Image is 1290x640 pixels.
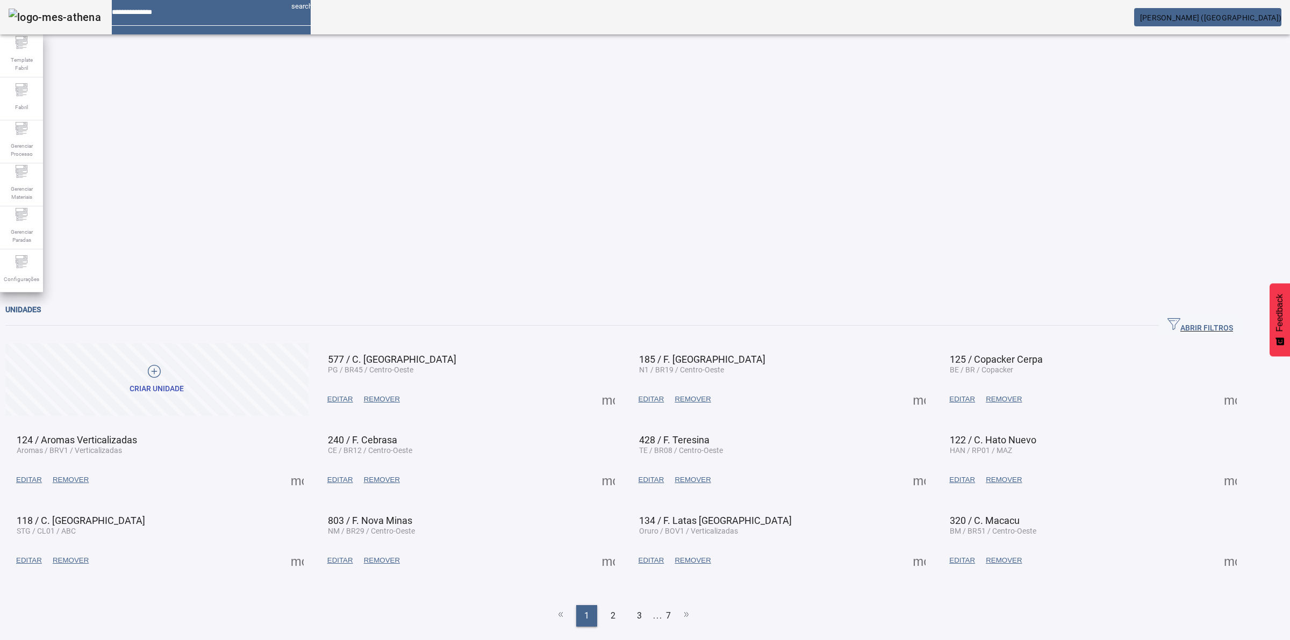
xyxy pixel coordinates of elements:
[639,434,709,445] span: 428 / F. Teresina
[639,394,664,405] span: EDITAR
[5,305,41,314] span: Unidades
[17,515,145,526] span: 118 / C. [GEOGRAPHIC_DATA]
[328,527,415,535] span: NM / BR29 / Centro-Oeste
[1221,470,1240,490] button: Mais
[288,470,307,490] button: Mais
[1159,316,1242,335] button: ABRIR FILTROS
[1275,294,1285,332] span: Feedback
[950,527,1036,535] span: BM / BR51 / Centro-Oeste
[944,551,980,570] button: EDITAR
[980,551,1027,570] button: REMOVER
[17,527,76,535] span: STG / CL01 / ABC
[637,609,642,622] span: 3
[47,470,94,490] button: REMOVER
[639,474,664,485] span: EDITAR
[12,100,31,114] span: Fabril
[47,551,94,570] button: REMOVER
[288,551,307,570] button: Mais
[669,470,716,490] button: REMOVER
[327,555,353,566] span: EDITAR
[11,551,47,570] button: EDITAR
[5,53,38,75] span: Template Fabril
[599,390,618,409] button: Mais
[328,446,412,455] span: CE / BR12 / Centro-Oeste
[364,474,400,485] span: REMOVER
[950,515,1020,526] span: 320 / C. Macacu
[16,474,42,485] span: EDITAR
[5,225,38,247] span: Gerenciar Paradas
[1167,318,1233,334] span: ABRIR FILTROS
[327,474,353,485] span: EDITAR
[980,470,1027,490] button: REMOVER
[980,390,1027,409] button: REMOVER
[639,446,723,455] span: TE / BR08 / Centro-Oeste
[16,555,42,566] span: EDITAR
[639,555,664,566] span: EDITAR
[328,434,397,445] span: 240 / F. Cebrasa
[599,551,618,570] button: Mais
[328,365,413,374] span: PG / BR45 / Centro-Oeste
[950,446,1012,455] span: HAN / RP01 / MAZ
[639,365,724,374] span: N1 / BR19 / Centro-Oeste
[1,272,42,286] span: Configurações
[359,551,405,570] button: REMOVER
[1221,551,1240,570] button: Mais
[950,365,1013,374] span: BE / BR / Copacker
[327,394,353,405] span: EDITAR
[949,474,975,485] span: EDITAR
[669,390,716,409] button: REMOVER
[944,390,980,409] button: EDITAR
[675,474,711,485] span: REMOVER
[1270,283,1290,356] button: Feedback - Mostrar pesquisa
[944,470,980,490] button: EDITAR
[5,139,38,161] span: Gerenciar Processo
[909,470,929,490] button: Mais
[328,354,456,365] span: 577 / C. [GEOGRAPHIC_DATA]
[666,605,671,627] li: 7
[322,470,359,490] button: EDITAR
[909,390,929,409] button: Mais
[909,551,929,570] button: Mais
[653,605,663,627] li: ...
[949,555,975,566] span: EDITAR
[639,515,792,526] span: 134 / F. Latas [GEOGRAPHIC_DATA]
[986,394,1022,405] span: REMOVER
[53,555,89,566] span: REMOVER
[328,515,412,526] span: 803 / F. Nova Minas
[639,354,765,365] span: 185 / F. [GEOGRAPHIC_DATA]
[9,9,101,26] img: logo-mes-athena
[53,474,89,485] span: REMOVER
[11,470,47,490] button: EDITAR
[675,394,711,405] span: REMOVER
[322,551,359,570] button: EDITAR
[17,446,122,455] span: Aromas / BRV1 / Verticalizadas
[675,555,711,566] span: REMOVER
[949,394,975,405] span: EDITAR
[633,470,670,490] button: EDITAR
[599,470,618,490] button: Mais
[1140,13,1281,22] span: [PERSON_NAME] ([GEOGRAPHIC_DATA])
[1221,390,1240,409] button: Mais
[5,182,38,204] span: Gerenciar Materiais
[986,555,1022,566] span: REMOVER
[364,555,400,566] span: REMOVER
[950,354,1043,365] span: 125 / Copacker Cerpa
[5,343,309,416] button: Criar unidade
[359,390,405,409] button: REMOVER
[639,527,738,535] span: Oruro / BOV1 / Verticalizadas
[986,474,1022,485] span: REMOVER
[611,609,615,622] span: 2
[130,384,184,394] div: Criar unidade
[359,470,405,490] button: REMOVER
[633,551,670,570] button: EDITAR
[364,394,400,405] span: REMOVER
[669,551,716,570] button: REMOVER
[633,390,670,409] button: EDITAR
[322,390,359,409] button: EDITAR
[950,434,1036,445] span: 122 / C. Hato Nuevo
[17,434,137,445] span: 124 / Aromas Verticalizadas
